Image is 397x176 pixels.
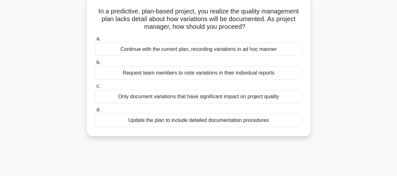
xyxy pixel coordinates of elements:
[96,60,101,65] span: b.
[95,7,303,31] h5: In a predictive, plan-based project, you realize the quality management plan lacks detail about h...
[95,90,302,103] div: Only document variations that have significant impact on project quality
[95,43,302,56] div: Continue with the current plan, recording variations in ad hoc manner
[95,114,302,127] div: Update the plan to include detailed documentation procedures
[96,107,101,112] span: d.
[96,83,100,89] span: c.
[96,36,101,41] span: a.
[95,66,302,80] div: Request team members to note variations in their individual reports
